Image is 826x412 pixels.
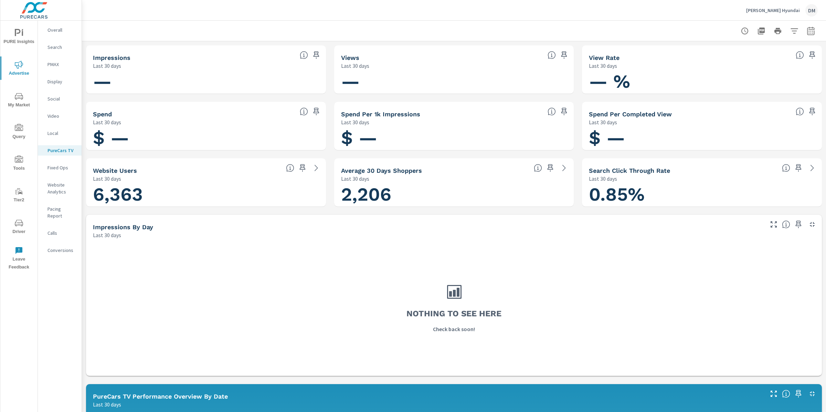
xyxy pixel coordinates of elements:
[589,110,672,118] h5: Spend Per Completed View
[589,54,619,61] h5: View Rate
[341,167,422,174] h5: Average 30 Days Shoppers
[47,147,76,154] p: PureCars TV
[796,107,804,116] span: Total spend per 1,000 impressions. [Source: This data is provided by the video advertising platform]
[38,228,82,238] div: Calls
[47,44,76,51] p: Search
[771,24,785,38] button: Print Report
[47,164,76,171] p: Fixed Ops
[793,388,804,399] span: Save this to your personalized report
[2,187,35,204] span: Tier2
[311,106,322,117] span: Save this to your personalized report
[2,92,35,109] span: My Market
[548,107,556,116] span: Total spend per 1,000 impressions. [Source: This data is provided by the video advertising platform]
[768,388,779,399] button: Make Fullscreen
[47,181,76,195] p: Website Analytics
[93,400,121,409] p: Last 30 days
[589,167,670,174] h5: Search Click Through Rate
[793,219,804,230] span: Save this to your personalized report
[589,183,815,206] h1: 0.85%
[804,24,818,38] button: Select Date Range
[47,205,76,219] p: Pacing Report
[559,162,570,173] a: See more details in report
[793,162,804,173] span: Save this to your personalized report
[311,50,322,61] span: Save this to your personalized report
[805,4,818,17] div: DM
[782,164,790,172] span: Percentage of users who viewed your campaigns who clicked through to your website. For example, i...
[93,231,121,239] p: Last 30 days
[807,219,818,230] button: Minimize Widget
[433,325,475,333] p: Check back soon!
[341,110,420,118] h5: Spend Per 1k Impressions
[341,70,567,93] h1: —
[0,21,38,274] div: nav menu
[47,95,76,102] p: Social
[2,156,35,172] span: Tools
[47,78,76,85] p: Display
[341,183,567,206] h1: 2,206
[746,7,800,13] p: [PERSON_NAME] Hyundai
[93,223,153,231] h5: Impressions by Day
[38,111,82,121] div: Video
[93,183,319,206] h1: 6,363
[38,59,82,70] div: PMAX
[768,219,779,230] button: Make Fullscreen
[93,167,137,174] h5: Website Users
[38,94,82,104] div: Social
[93,70,319,93] h1: —
[300,107,308,116] span: Cost of your connected TV ad campaigns. [Source: This data is provided by the video advertising p...
[589,175,617,183] p: Last 30 days
[38,180,82,197] div: Website Analytics
[341,62,369,70] p: Last 30 days
[787,24,801,38] button: Apply Filters
[2,246,35,271] span: Leave Feedback
[311,162,322,173] a: See more details in report
[589,118,617,126] p: Last 30 days
[807,106,818,117] span: Save this to your personalized report
[406,308,501,319] h3: Nothing to see here
[47,130,76,137] p: Local
[341,126,567,150] h1: $ —
[93,126,319,150] h1: $ —
[47,247,76,254] p: Conversions
[286,164,294,172] span: Unique website visitors over the selected time period. [Source: Website Analytics]
[559,106,570,117] span: Save this to your personalized report
[38,128,82,138] div: Local
[807,162,818,173] a: See more details in report
[38,145,82,156] div: PureCars TV
[782,220,790,229] span: The number of impressions, broken down by the day of the week they occurred.
[38,245,82,255] div: Conversions
[38,42,82,52] div: Search
[2,219,35,236] span: Driver
[754,24,768,38] button: "Export Report to PDF"
[93,62,121,70] p: Last 30 days
[341,175,369,183] p: Last 30 days
[93,175,121,183] p: Last 30 days
[807,388,818,399] button: Minimize Widget
[589,126,815,150] h1: $ —
[548,51,556,59] span: Number of times your connected TV ad was viewed completely by a user. [Source: This data is provi...
[38,76,82,87] div: Display
[47,61,76,68] p: PMAX
[589,70,815,93] h1: — %
[38,25,82,35] div: Overall
[341,54,359,61] h5: Views
[2,29,35,46] span: PURE Insights
[47,27,76,33] p: Overall
[2,61,35,77] span: Advertise
[545,162,556,173] span: Save this to your personalized report
[38,204,82,221] div: Pacing Report
[93,110,112,118] h5: Spend
[589,62,617,70] p: Last 30 days
[796,51,804,59] span: Percentage of Impressions where the ad was viewed completely. “Impressions” divided by “Views”. [...
[300,51,308,59] span: Number of times your connected TV ad was presented to a user. [Source: This data is provided by t...
[2,124,35,141] span: Query
[93,393,228,400] h5: PureCars TV Performance Overview By Date
[341,118,369,126] p: Last 30 days
[297,162,308,173] span: Save this to your personalized report
[47,230,76,236] p: Calls
[782,390,790,398] span: Understand PureCars TV performance data over time and see how metrics compare to each other over ...
[807,50,818,61] span: Save this to your personalized report
[93,118,121,126] p: Last 30 days
[93,54,130,61] h5: Impressions
[559,50,570,61] span: Save this to your personalized report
